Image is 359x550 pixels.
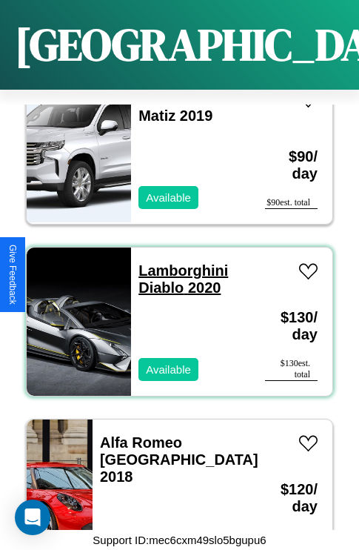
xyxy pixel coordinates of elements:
p: Available [146,188,191,208]
div: Give Feedback [7,245,18,305]
div: $ 90 est. total [265,197,318,209]
div: Open Intercom Messenger [15,500,50,535]
h3: $ 130 / day [265,294,318,358]
a: Lamborghini Diablo 2020 [138,262,228,296]
a: Alfa Romeo [GEOGRAPHIC_DATA] 2018 [100,434,258,485]
h3: $ 90 / day [265,133,318,197]
div: $ 130 est. total [265,358,318,381]
h3: $ 120 / day [281,466,318,530]
a: Chevrolet Matiz 2019 [138,90,212,124]
p: Support ID: mec6cxm49slo5bgupu6 [93,530,266,550]
p: Available [146,360,191,380]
